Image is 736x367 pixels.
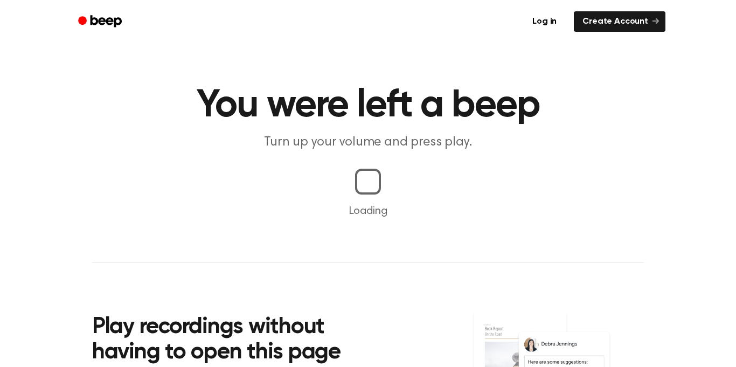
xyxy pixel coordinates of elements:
[13,203,723,219] p: Loading
[92,86,644,125] h1: You were left a beep
[574,11,665,32] a: Create Account
[92,315,383,366] h2: Play recordings without having to open this page
[71,11,131,32] a: Beep
[161,134,575,151] p: Turn up your volume and press play.
[522,9,567,34] a: Log in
